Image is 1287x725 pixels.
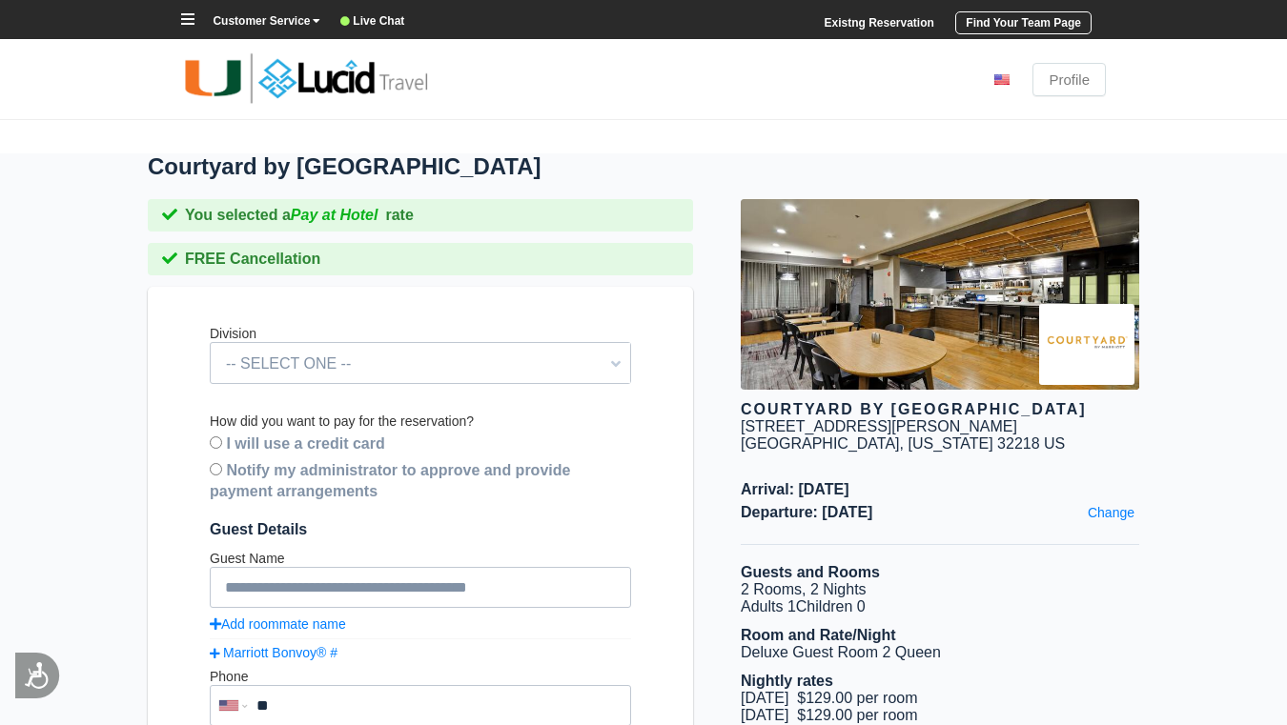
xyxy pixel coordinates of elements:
[741,598,1139,615] li: Adults 1
[211,348,630,380] span: -- SELECT ONE --
[148,199,693,232] div: You selected a rate
[741,199,1139,390] img: hotel image
[1039,304,1134,385] img: Brand logo for Courtyard by Marriott Jacksonville Airport
[210,413,474,429] label: How did you want to pay for the reservation?
[210,462,570,499] b: Notify my administrator to approve and provide payment arrangements
[741,504,1139,521] span: Departure: [DATE]
[997,435,1040,452] span: 32218
[741,690,918,706] span: [DATE] $129.00 per room
[291,207,378,223] i: Pay at Hotel
[741,481,1139,498] span: Arrival: [DATE]
[353,14,404,28] b: Live Chat
[210,326,256,341] label: Division
[181,44,434,111] img: umiami-logo.png
[741,644,1139,661] li: Deluxe Guest Room 2 Queen
[148,243,693,275] div: FREE Cancellation
[210,551,285,566] label: Guest Name
[741,581,1139,598] li: 2 Rooms, 2 Nights
[741,564,880,580] b: Guests and Rooms
[966,16,1081,30] b: Find Your Team Page
[1083,500,1139,525] a: Change
[741,435,904,452] span: [GEOGRAPHIC_DATA],
[210,645,631,660] a: Marriott Bonvoy® #
[741,707,918,723] span: [DATE] $129.00 per room
[210,669,248,684] label: Phone
[741,418,1017,435] div: [STREET_ADDRESS][PERSON_NAME]
[340,14,404,28] a: Live Chat
[741,627,896,643] b: Room and Rate/Night
[834,71,971,89] li: [PHONE_NUMBER]
[1044,435,1065,452] span: US
[908,435,992,452] span: [US_STATE]
[955,11,1092,34] a: Find Your Team Page
[226,435,384,452] b: I will use a credit card
[796,598,866,614] span: Children 0
[741,673,833,689] b: Nightly rates
[210,616,346,632] a: Add roommate name
[210,521,631,538] span: Guest Details
[148,153,741,180] h1: Courtyard by [GEOGRAPHIC_DATA]
[213,14,321,28] b: Customer Service
[741,401,1139,418] div: Courtyard by [GEOGRAPHIC_DATA]
[1032,63,1106,96] a: Profile
[212,687,252,724] div: United States: +1
[824,16,933,30] a: Existng Reservation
